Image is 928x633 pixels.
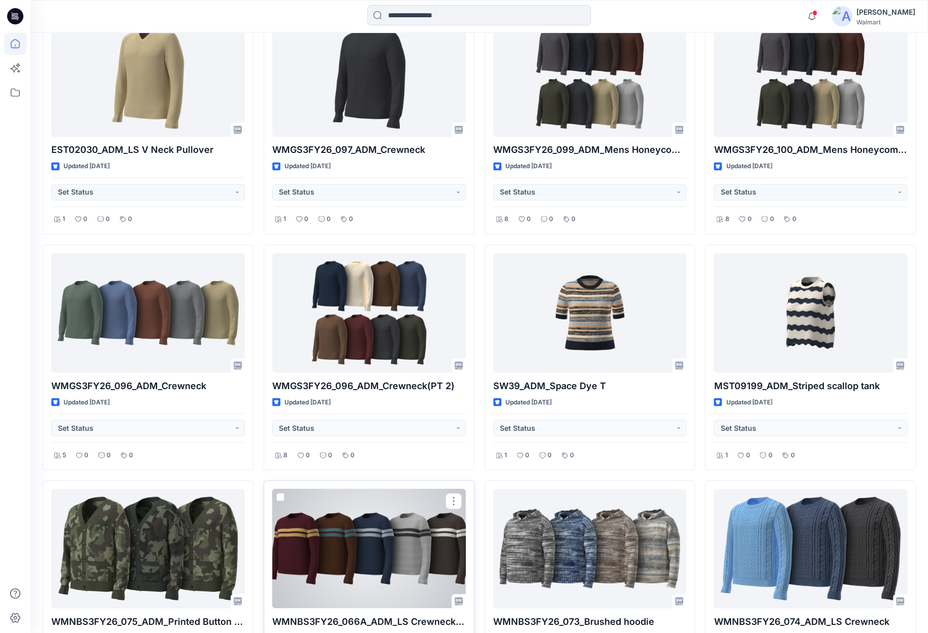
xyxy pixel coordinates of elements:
p: Updated [DATE] [284,397,331,407]
p: Updated [DATE] [505,161,552,172]
p: 5 [62,450,66,460]
p: 0 [790,450,794,460]
p: WMGS3FY26_099_ADM_Mens Honeycomb Quarter Zip [493,143,687,157]
div: Walmart [856,18,915,26]
a: WMGS3FY26_100_ADM_Mens Honeycomb Quarter Zip [714,17,907,137]
p: EST02030_ADM_LS V Neck Pullover [51,143,245,157]
a: WMGS3FY26_096_ADM_Crewneck(PT 2) [272,253,466,372]
p: WMNBS3FY26_073_Brushed hoodie [493,614,687,628]
a: WMGS3FY26_097_ADM_Crewneck [272,17,466,137]
p: 0 [327,214,331,225]
p: 0 [548,450,552,460]
p: Updated [DATE] [284,161,331,172]
p: 0 [792,214,796,225]
p: 0 [747,214,751,225]
p: 0 [304,214,308,225]
p: Updated [DATE] [63,161,110,172]
a: WMNBS3FY26_073_Brushed hoodie [493,489,687,608]
p: 0 [128,214,132,225]
a: EST02030_ADM_LS V Neck Pullover [51,17,245,137]
p: 1 [725,450,727,460]
a: WMNBS3FY26_075_ADM_Printed Button Down [51,489,245,608]
p: 0 [129,450,133,460]
p: 1 [283,214,286,225]
p: 0 [350,450,355,460]
p: Updated [DATE] [63,397,110,407]
p: Updated [DATE] [726,161,772,172]
p: WMNBS3FY26_074_ADM_LS Crewneck [714,614,907,628]
a: WMGS3FY26_096_ADM_Crewneck [51,253,245,372]
p: 1 [504,450,507,460]
p: 0 [107,450,111,460]
a: WMNBS3FY26_074_ADM_LS Crewneck [714,489,907,608]
p: 0 [770,214,774,225]
p: 1 [62,214,65,225]
p: WMNBS3FY26_066A_ADM_LS Crewneck copy [272,614,466,628]
p: Updated [DATE] [505,397,552,407]
p: 0 [84,450,88,460]
a: WMGS3FY26_099_ADM_Mens Honeycomb Quarter Zip [493,17,687,137]
p: 0 [768,450,772,460]
p: MST09199_ADM_Striped scallop tank [714,378,907,393]
div: [PERSON_NAME] [856,6,915,18]
p: 8 [283,450,287,460]
a: MST09199_ADM_Striped scallop tank [714,253,907,372]
p: WMGS3FY26_096_ADM_Crewneck(PT 2) [272,378,466,393]
p: 0 [525,450,529,460]
p: 0 [571,214,575,225]
p: 8 [504,214,508,225]
p: WMGS3FY26_097_ADM_Crewneck [272,143,466,157]
p: 0 [306,450,310,460]
p: 8 [725,214,729,225]
p: Updated [DATE] [726,397,772,407]
p: 0 [328,450,332,460]
p: SW39_ADM_Space Dye T [493,378,687,393]
p: WMGS3FY26_096_ADM_Crewneck [51,378,245,393]
p: 0 [527,214,531,225]
a: WMNBS3FY26_066A_ADM_LS Crewneck copy [272,489,466,608]
p: 0 [746,450,750,460]
p: 0 [83,214,87,225]
p: 0 [349,214,353,225]
a: SW39_ADM_Space Dye T [493,253,687,372]
p: WMGS3FY26_100_ADM_Mens Honeycomb Quarter Zip [714,143,907,157]
p: 0 [106,214,110,225]
p: 0 [549,214,553,225]
p: 0 [570,450,574,460]
img: avatar [832,6,852,26]
p: WMNBS3FY26_075_ADM_Printed Button Down [51,614,245,628]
